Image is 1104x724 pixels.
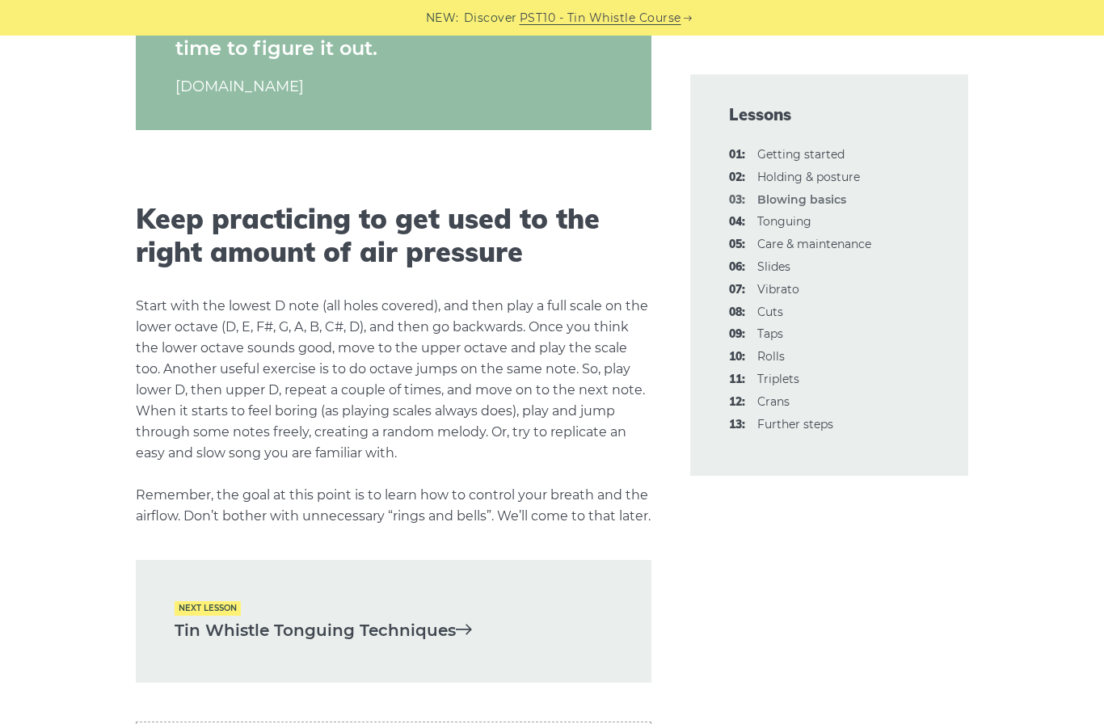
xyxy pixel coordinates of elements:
[729,325,745,344] span: 09:
[757,147,845,162] a: 01:Getting started
[757,282,799,297] a: 07:Vibrato
[175,76,612,98] cite: [DOMAIN_NAME]
[757,192,846,207] strong: Blowing basics
[729,145,745,165] span: 01:
[729,235,745,255] span: 05:
[729,213,745,232] span: 04:
[729,347,745,367] span: 10:
[729,258,745,277] span: 06:
[757,237,871,251] a: 05:Care & maintenance
[520,9,681,27] a: PST10 - Tin Whistle Course
[136,296,651,527] p: Start with the lowest D note (all holes covered), and then play a full scale on the lower octave ...
[757,394,790,409] a: 12:Crans
[729,370,745,389] span: 11:
[729,103,929,126] span: Lessons
[757,417,833,431] a: 13:Further steps
[175,617,613,644] a: Tin Whistle Tonguing Techniques
[729,415,745,435] span: 13:
[729,191,745,210] span: 03:
[175,601,241,615] span: Next lesson
[729,393,745,412] span: 12:
[757,214,811,229] a: 04:Tonguing
[757,349,785,364] a: 10:Rolls
[464,9,517,27] span: Discover
[757,326,783,341] a: 09:Taps
[729,303,745,322] span: 08:
[729,280,745,300] span: 07:
[757,259,790,274] a: 06:Slides
[136,203,651,269] h2: Keep practicing to get used to the right amount of air pressure
[426,9,459,27] span: NEW:
[729,168,745,187] span: 02:
[757,170,860,184] a: 02:Holding & posture
[757,305,783,319] a: 08:Cuts
[757,372,799,386] a: 11:Triplets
